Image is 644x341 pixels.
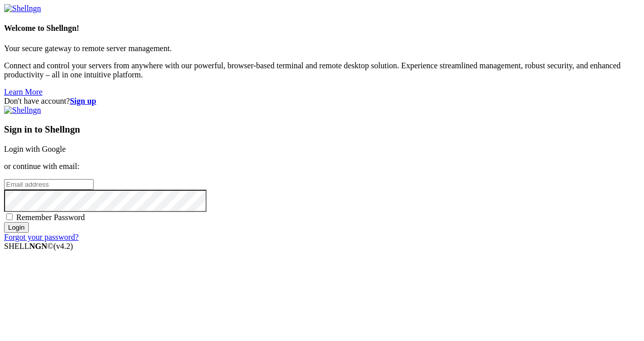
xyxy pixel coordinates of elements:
[16,213,85,222] span: Remember Password
[4,44,640,53] p: Your secure gateway to remote server management.
[4,4,41,13] img: Shellngn
[4,179,94,190] input: Email address
[54,242,73,250] span: 4.2.0
[4,106,41,115] img: Shellngn
[4,162,640,171] p: or continue with email:
[4,242,73,250] span: SHELL ©
[6,214,13,220] input: Remember Password
[4,97,640,106] div: Don't have account?
[29,242,48,250] b: NGN
[4,24,640,33] h4: Welcome to Shellngn!
[70,97,96,105] a: Sign up
[4,61,640,79] p: Connect and control your servers from anywhere with our powerful, browser-based terminal and remo...
[4,222,29,233] input: Login
[4,124,640,135] h3: Sign in to Shellngn
[4,145,66,153] a: Login with Google
[4,88,43,96] a: Learn More
[4,233,78,241] a: Forgot your password?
